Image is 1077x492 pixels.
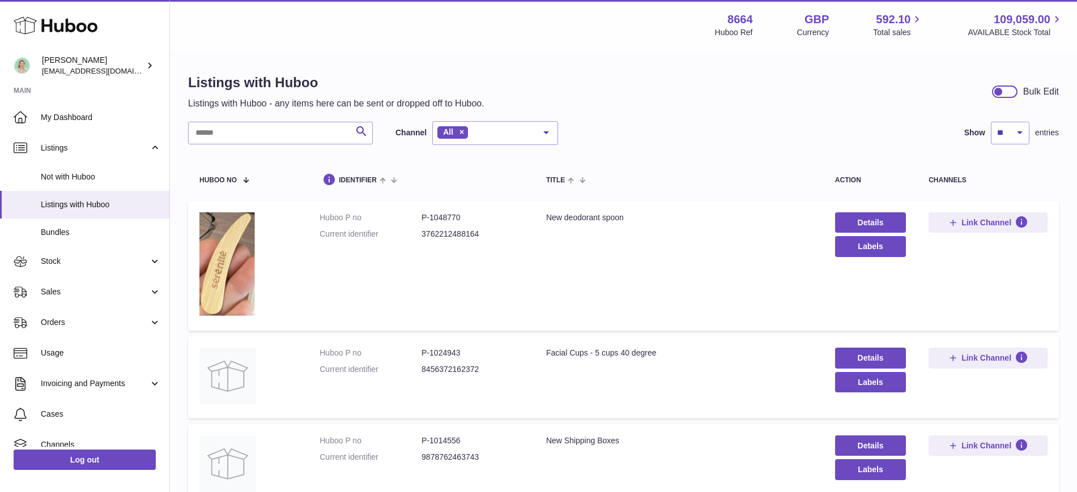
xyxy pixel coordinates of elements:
[443,127,453,136] span: All
[961,217,1011,228] span: Link Channel
[199,212,256,316] img: New deodorant spoon
[422,212,523,223] dd: P-1048770
[41,256,149,267] span: Stock
[961,353,1011,363] span: Link Channel
[968,12,1063,38] a: 109,059.00 AVAILABLE Stock Total
[835,435,906,456] a: Details
[41,112,161,123] span: My Dashboard
[797,27,829,38] div: Currency
[41,172,161,182] span: Not with Huboo
[961,440,1011,451] span: Link Channel
[715,27,753,38] div: Huboo Ref
[929,212,1048,233] button: Link Channel
[42,55,144,76] div: [PERSON_NAME]
[964,127,985,138] label: Show
[41,317,149,328] span: Orders
[804,12,829,27] strong: GBP
[199,177,237,184] span: Huboo no
[41,378,149,389] span: Invoicing and Payments
[835,348,906,368] a: Details
[422,364,523,375] dd: 8456372162372
[876,12,910,27] span: 592.10
[320,348,422,358] dt: Huboo P no
[422,452,523,463] dd: 9878762463743
[320,452,422,463] dt: Current identifier
[14,57,31,74] img: internalAdmin-8664@internal.huboo.com
[199,348,256,404] img: Facial Cups - 5 cups 40 degree
[835,236,906,256] button: Labels
[873,12,923,38] a: 592.10 Total sales
[929,435,1048,456] button: Link Channel
[199,435,256,492] img: New Shipping Boxes
[835,177,906,184] div: action
[546,348,812,358] div: Facial Cups - 5 cups 40 degree
[320,435,422,446] dt: Huboo P no
[41,143,149,153] span: Listings
[546,177,565,184] span: title
[41,199,161,210] span: Listings with Huboo
[188,74,484,92] h1: Listings with Huboo
[422,348,523,358] dd: P-1024943
[41,409,161,420] span: Cases
[546,435,812,446] div: New Shipping Boxes
[320,364,422,375] dt: Current identifier
[835,212,906,233] a: Details
[320,212,422,223] dt: Huboo P no
[41,439,161,450] span: Channels
[1035,127,1059,138] span: entries
[546,212,812,223] div: New deodorant spoon
[968,27,1063,38] span: AVAILABLE Stock Total
[727,12,753,27] strong: 8664
[1023,85,1059,98] div: Bulk Edit
[929,177,1048,184] div: channels
[422,435,523,446] dd: P-1014556
[41,348,161,358] span: Usage
[422,229,523,239] dd: 3762212488164
[994,12,1050,27] span: 109,059.00
[41,286,149,297] span: Sales
[14,450,156,470] a: Log out
[42,66,167,75] span: [EMAIL_ADDRESS][DOMAIN_NAME]
[320,229,422,239] dt: Current identifier
[835,459,906,480] button: Labels
[873,27,923,38] span: Total sales
[395,127,427,138] label: Channel
[929,348,1048,368] button: Link Channel
[188,97,484,110] p: Listings with Huboo - any items here can be sent or dropped off to Huboo.
[41,227,161,238] span: Bundles
[835,372,906,392] button: Labels
[339,177,377,184] span: identifier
